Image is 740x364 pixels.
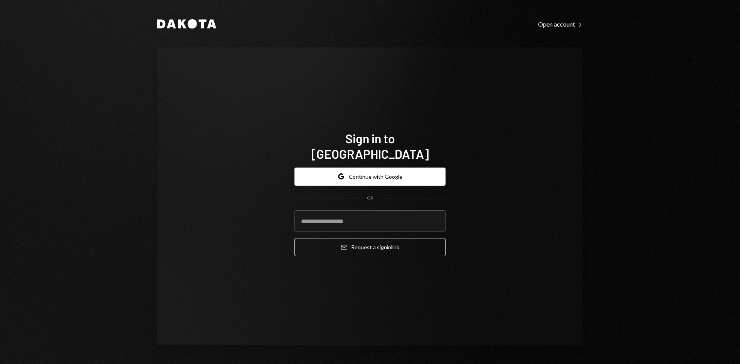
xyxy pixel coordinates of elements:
button: Request a signinlink [294,238,446,256]
h1: Sign in to [GEOGRAPHIC_DATA] [294,131,446,161]
div: OR [367,195,373,201]
button: Continue with Google [294,168,446,186]
a: Open account [538,20,583,28]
